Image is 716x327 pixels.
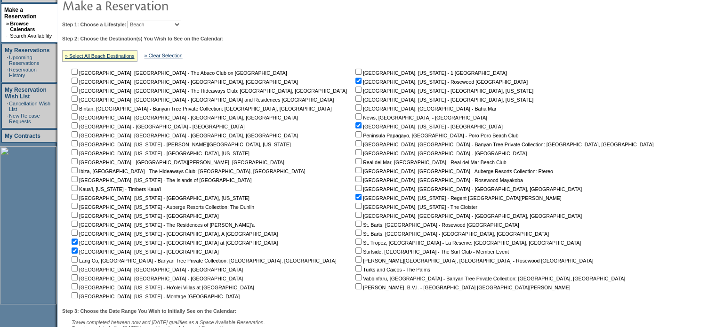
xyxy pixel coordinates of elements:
[70,204,254,210] nobr: [GEOGRAPHIC_DATA], [US_STATE] - Auberge Resorts Collection: The Dunlin
[354,133,518,138] nobr: Peninsula Papagayo, [GEOGRAPHIC_DATA] - Poro Poro Beach Club
[72,319,265,325] span: Travel completed between now and [DATE] qualifies as a Space Available Reservation.
[70,124,245,129] nobr: [GEOGRAPHIC_DATA] - [GEOGRAPHIC_DATA] - [GEOGRAPHIC_DATA]
[70,213,219,219] nobr: [GEOGRAPHIC_DATA], [US_STATE] - [GEOGRAPHIC_DATA]
[7,113,8,124] td: ·
[9,55,39,66] a: Upcoming Reservations
[62,308,236,314] b: Step 3: Choose the Date Range You Wish to Initially See on the Calendar:
[9,67,37,78] a: Reservation History
[10,33,52,39] a: Search Availability
[5,87,47,100] a: My Reservation Wish List
[70,186,161,192] nobr: Kaua'i, [US_STATE] - Timbers Kaua'i
[70,240,278,246] nobr: [GEOGRAPHIC_DATA], [US_STATE] - [GEOGRAPHIC_DATA] at [GEOGRAPHIC_DATA]
[62,22,126,27] b: Step 1: Choose a Lifestyle:
[354,204,477,210] nobr: [GEOGRAPHIC_DATA], [US_STATE] - The Cloister
[7,67,8,78] td: ·
[6,21,9,26] b: »
[70,258,337,263] nobr: Lang Co, [GEOGRAPHIC_DATA] - Banyan Tree Private Collection: [GEOGRAPHIC_DATA], [GEOGRAPHIC_DATA]
[70,285,254,290] nobr: [GEOGRAPHIC_DATA], [US_STATE] - Ho'olei Villas at [GEOGRAPHIC_DATA]
[9,113,40,124] a: New Release Requests
[145,53,183,58] a: » Clear Selection
[70,115,298,120] nobr: [GEOGRAPHIC_DATA], [GEOGRAPHIC_DATA] - [GEOGRAPHIC_DATA], [GEOGRAPHIC_DATA]
[4,7,37,20] a: Make a Reservation
[354,70,507,76] nobr: [GEOGRAPHIC_DATA], [US_STATE] - 1 [GEOGRAPHIC_DATA]
[354,213,582,219] nobr: [GEOGRAPHIC_DATA], [GEOGRAPHIC_DATA] - [GEOGRAPHIC_DATA], [GEOGRAPHIC_DATA]
[70,133,298,138] nobr: [GEOGRAPHIC_DATA], [GEOGRAPHIC_DATA] - [GEOGRAPHIC_DATA], [GEOGRAPHIC_DATA]
[354,186,582,192] nobr: [GEOGRAPHIC_DATA], [GEOGRAPHIC_DATA] - [GEOGRAPHIC_DATA], [GEOGRAPHIC_DATA]
[70,195,249,201] nobr: [GEOGRAPHIC_DATA], [US_STATE] - [GEOGRAPHIC_DATA], [US_STATE]
[5,133,40,139] a: My Contracts
[70,160,284,165] nobr: [GEOGRAPHIC_DATA] - [GEOGRAPHIC_DATA][PERSON_NAME], [GEOGRAPHIC_DATA]
[70,88,347,94] nobr: [GEOGRAPHIC_DATA], [GEOGRAPHIC_DATA] - The Hideaways Club: [GEOGRAPHIC_DATA], [GEOGRAPHIC_DATA]
[354,222,519,228] nobr: St. Barts, [GEOGRAPHIC_DATA] - Rosewood [GEOGRAPHIC_DATA]
[7,55,8,66] td: ·
[70,231,278,237] nobr: [GEOGRAPHIC_DATA], [US_STATE] - [GEOGRAPHIC_DATA], A [GEOGRAPHIC_DATA]
[354,115,487,120] nobr: Nevis, [GEOGRAPHIC_DATA] - [GEOGRAPHIC_DATA]
[70,267,243,272] nobr: [GEOGRAPHIC_DATA], [GEOGRAPHIC_DATA] - [GEOGRAPHIC_DATA]
[354,258,593,263] nobr: [PERSON_NAME][GEOGRAPHIC_DATA], [GEOGRAPHIC_DATA] - Rosewood [GEOGRAPHIC_DATA]
[70,151,249,156] nobr: [GEOGRAPHIC_DATA], [US_STATE] - [GEOGRAPHIC_DATA], [US_STATE]
[10,21,35,32] a: Browse Calendars
[65,53,135,59] a: » Select All Beach Destinations
[70,249,219,255] nobr: [GEOGRAPHIC_DATA], [US_STATE] - [GEOGRAPHIC_DATA]
[354,106,496,112] nobr: [GEOGRAPHIC_DATA], [GEOGRAPHIC_DATA] - Baha Mar
[354,231,549,237] nobr: St. Barts, [GEOGRAPHIC_DATA] - [GEOGRAPHIC_DATA], [GEOGRAPHIC_DATA]
[354,160,507,165] nobr: Real del Mar, [GEOGRAPHIC_DATA] - Real del Mar Beach Club
[9,101,50,112] a: Cancellation Wish List
[354,142,653,147] nobr: [GEOGRAPHIC_DATA], [GEOGRAPHIC_DATA] - Banyan Tree Private Collection: [GEOGRAPHIC_DATA], [GEOGRA...
[70,222,255,228] nobr: [GEOGRAPHIC_DATA], [US_STATE] - The Residences of [PERSON_NAME]'a
[354,177,523,183] nobr: [GEOGRAPHIC_DATA], [GEOGRAPHIC_DATA] - Rosewood Mayakoba
[354,285,571,290] nobr: [PERSON_NAME], B.V.I. - [GEOGRAPHIC_DATA] [GEOGRAPHIC_DATA][PERSON_NAME]
[6,33,9,39] td: ·
[70,79,298,85] nobr: [GEOGRAPHIC_DATA], [GEOGRAPHIC_DATA] - [GEOGRAPHIC_DATA], [GEOGRAPHIC_DATA]
[354,151,527,156] nobr: [GEOGRAPHIC_DATA], [GEOGRAPHIC_DATA] - [GEOGRAPHIC_DATA]
[354,168,553,174] nobr: [GEOGRAPHIC_DATA], [GEOGRAPHIC_DATA] - Auberge Resorts Collection: Etereo
[354,249,509,255] nobr: Surfside, [GEOGRAPHIC_DATA] - The Surf Club - Member Event
[354,88,533,94] nobr: [GEOGRAPHIC_DATA], [US_STATE] - [GEOGRAPHIC_DATA], [US_STATE]
[70,106,332,112] nobr: Bintan, [GEOGRAPHIC_DATA] - Banyan Tree Private Collection: [GEOGRAPHIC_DATA], [GEOGRAPHIC_DATA]
[354,240,581,246] nobr: St. Tropez, [GEOGRAPHIC_DATA] - La Reserve: [GEOGRAPHIC_DATA], [GEOGRAPHIC_DATA]
[70,97,334,103] nobr: [GEOGRAPHIC_DATA], [GEOGRAPHIC_DATA] - [GEOGRAPHIC_DATA] and Residences [GEOGRAPHIC_DATA]
[7,101,8,112] td: ·
[354,79,528,85] nobr: [GEOGRAPHIC_DATA], [US_STATE] - Rosewood [GEOGRAPHIC_DATA]
[354,124,503,129] nobr: [GEOGRAPHIC_DATA], [US_STATE] - [GEOGRAPHIC_DATA]
[354,267,430,272] nobr: Turks and Caicos - The Palms
[5,47,49,54] a: My Reservations
[354,97,533,103] nobr: [GEOGRAPHIC_DATA], [US_STATE] - [GEOGRAPHIC_DATA], [US_STATE]
[62,36,224,41] b: Step 2: Choose the Destination(s) You Wish to See on the Calendar:
[70,168,306,174] nobr: Ibiza, [GEOGRAPHIC_DATA] - The Hideaways Club: [GEOGRAPHIC_DATA], [GEOGRAPHIC_DATA]
[70,294,240,299] nobr: [GEOGRAPHIC_DATA], [US_STATE] - Montage [GEOGRAPHIC_DATA]
[70,177,251,183] nobr: [GEOGRAPHIC_DATA], [US_STATE] - The Islands of [GEOGRAPHIC_DATA]
[354,195,562,201] nobr: [GEOGRAPHIC_DATA], [US_STATE] - Regent [GEOGRAPHIC_DATA][PERSON_NAME]
[354,276,625,281] nobr: Vabbinfaru, [GEOGRAPHIC_DATA] - Banyan Tree Private Collection: [GEOGRAPHIC_DATA], [GEOGRAPHIC_DATA]
[70,70,287,76] nobr: [GEOGRAPHIC_DATA], [GEOGRAPHIC_DATA] - The Abaco Club on [GEOGRAPHIC_DATA]
[70,276,243,281] nobr: [GEOGRAPHIC_DATA], [GEOGRAPHIC_DATA] - [GEOGRAPHIC_DATA]
[70,142,291,147] nobr: [GEOGRAPHIC_DATA], [US_STATE] - [PERSON_NAME][GEOGRAPHIC_DATA], [US_STATE]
